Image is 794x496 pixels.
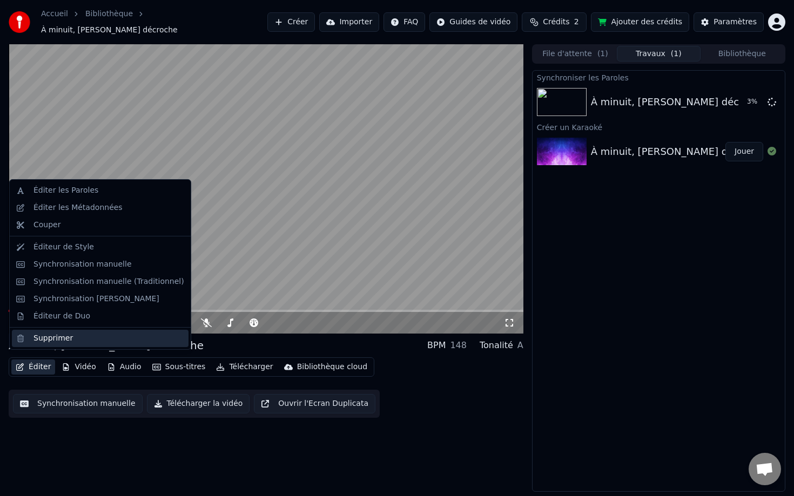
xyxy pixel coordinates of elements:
[33,259,132,270] div: Synchronisation manuelle
[41,9,267,36] nav: breadcrumb
[297,362,367,372] div: Bibliothèque cloud
[33,311,90,322] div: Éditeur de Duo
[33,202,123,213] div: Éditer les Métadonnées
[533,71,785,84] div: Synchroniser les Paroles
[103,359,146,375] button: Audio
[591,94,766,110] div: À minuit, [PERSON_NAME] décroche
[147,394,250,413] button: Télécharger la vidéo
[597,49,608,59] span: ( 1 )
[33,294,159,304] div: Synchronisation [PERSON_NAME]
[517,339,523,352] div: A
[427,339,446,352] div: BPM
[319,12,379,32] button: Importer
[591,12,689,32] button: Ajouter des crédits
[522,12,587,32] button: Crédits2
[694,12,764,32] button: Paramètres
[480,339,513,352] div: Tonalité
[33,220,60,230] div: Couper
[57,359,100,375] button: Vidéo
[267,12,315,32] button: Créer
[85,9,133,19] a: Bibliothèque
[671,49,682,59] span: ( 1 )
[148,359,210,375] button: Sous-titres
[254,394,375,413] button: Ouvrir l'Ecran Duplicata
[9,338,204,353] div: À minuit, [PERSON_NAME] décroche
[543,17,569,28] span: Crédits
[13,394,143,413] button: Synchronisation manuelle
[33,185,98,196] div: Éditer les Paroles
[11,359,55,375] button: Éditer
[725,142,763,161] button: Jouer
[212,359,277,375] button: Télécharger
[33,333,73,344] div: Supprimer
[701,46,784,62] button: Bibliothèque
[714,17,757,28] div: Paramètres
[591,144,766,159] div: À minuit, [PERSON_NAME] décroche
[450,339,467,352] div: 148
[429,12,517,32] button: Guides de vidéo
[747,98,763,106] div: 3 %
[33,242,94,253] div: Éditeur de Style
[749,453,781,485] div: Ouvrir le chat
[574,17,579,28] span: 2
[41,9,68,19] a: Accueil
[383,12,425,32] button: FAQ
[533,120,785,133] div: Créer un Karaoké
[534,46,617,62] button: File d'attente
[41,25,178,36] span: À minuit, [PERSON_NAME] décroche
[617,46,700,62] button: Travaux
[33,276,184,287] div: Synchronisation manuelle (Traditionnel)
[9,11,30,33] img: youka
